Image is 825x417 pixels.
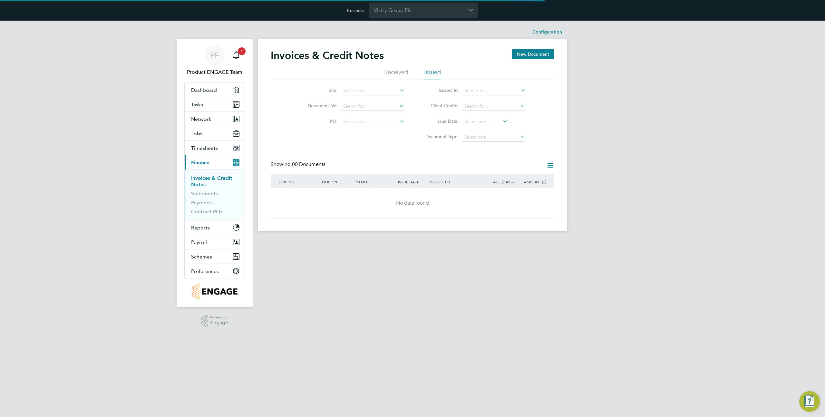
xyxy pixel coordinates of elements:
[421,134,458,140] label: Document Type
[238,47,246,55] span: 1
[341,117,404,126] input: Search for...
[532,26,562,39] li: Configuration
[184,284,245,299] a: Go to home page
[185,112,245,126] button: Network
[191,102,203,108] span: Tasks
[424,68,441,80] li: Issued
[483,174,515,189] div: AGE (DAYS)
[462,133,526,142] input: Select one
[421,118,458,124] label: Issue Date
[184,45,245,76] a: PEProduct ENGAGE Team
[462,86,526,95] input: Search for...
[191,87,217,93] span: Dashboard
[320,174,353,189] div: DOC TYPE
[191,208,222,215] a: Contract POs
[185,141,245,155] button: Timesheets
[341,86,404,95] input: Search for...
[341,102,404,111] input: Search for...
[384,68,408,80] li: Received
[191,225,210,231] span: Reports
[191,199,214,206] a: Payments
[799,391,820,412] button: Engage Resource Center
[177,39,253,307] nav: Main navigation
[191,116,211,122] span: Network
[185,170,245,220] div: Finance
[429,174,483,189] div: ISSUED TO
[299,87,336,93] label: Site
[462,117,508,126] input: Select one
[299,118,336,124] label: PO
[191,175,232,188] a: Invoices & Credit Notes
[512,49,554,59] button: New Document
[191,254,212,260] span: Schemes
[185,126,245,141] button: Jobs
[462,102,526,111] input: Search for...
[277,174,320,189] div: DOC NO
[292,161,325,168] span: 00 Documents
[396,174,429,189] div: ISSUE DATE
[515,174,548,189] div: AMOUNT (£)
[191,131,202,137] span: Jobs
[421,103,458,109] label: Client Config
[185,83,245,97] a: Dashboard
[191,239,207,245] span: Payroll
[192,284,237,299] img: countryside-properties-logo-retina.png
[271,161,327,168] div: Showing
[271,49,384,62] h2: Invoices & Credit Notes
[184,68,245,76] span: Product ENGAGE Team
[191,190,218,197] a: Statements
[185,97,245,112] a: Tasks
[185,249,245,264] button: Schemes
[210,51,219,60] span: PE
[210,320,228,325] span: Engage
[353,174,396,189] div: PO NO
[191,268,219,274] span: Preferences
[185,235,245,249] button: Payroll
[277,200,548,207] div: No data found
[230,45,243,66] a: 1
[191,160,209,166] span: Finance
[347,7,364,13] label: Business
[185,264,245,278] button: Preferences
[191,145,218,151] span: Timesheets
[299,103,336,109] label: Document No
[185,220,245,235] button: Reports
[201,315,228,327] a: Powered byEngage
[421,87,458,93] label: Issued To
[185,155,245,170] button: Finance
[210,315,228,320] span: Powered by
